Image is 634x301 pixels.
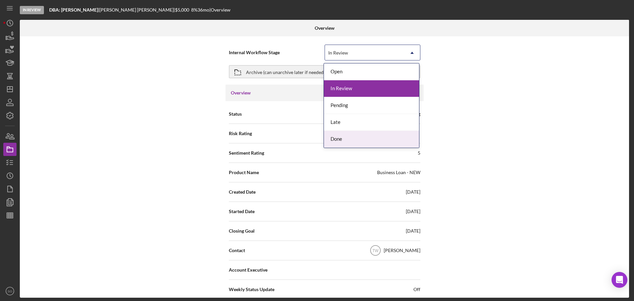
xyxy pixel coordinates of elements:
[191,7,197,13] div: 8 %
[229,247,245,254] span: Contact
[377,169,420,176] div: Business Loan - NEW
[229,130,252,137] span: Risk Rating
[328,50,348,56] div: In Review
[229,169,259,176] span: Product Name
[406,189,420,195] div: [DATE]
[324,63,419,80] div: Open
[99,7,175,13] div: [PERSON_NAME] [PERSON_NAME] |
[20,6,44,14] div: In Review
[406,228,420,234] div: [DATE]
[324,97,419,114] div: Pending
[229,150,264,156] span: Sentiment Rating
[229,189,256,195] span: Created Date
[418,150,420,156] div: 5
[229,267,267,273] span: Account Executive
[197,7,209,13] div: 36 mo
[175,7,189,13] span: $5,000
[246,66,325,78] div: Archive (can unarchive later if needed)
[3,284,17,298] button: SO
[324,131,419,148] div: Done
[324,114,419,131] div: Late
[49,7,98,13] b: DBA: [PERSON_NAME]
[231,90,251,96] h3: Overview
[612,272,627,288] div: Open Intercom Messenger
[413,286,420,293] span: Off
[372,248,378,253] text: TW
[229,286,274,293] span: Weekly Status Update
[8,289,12,293] text: SO
[229,111,242,117] span: Status
[229,228,255,234] span: Closing Goal
[406,208,420,215] div: [DATE]
[229,65,420,78] button: Archive (can unarchive later if needed)
[229,49,325,56] span: Internal Workflow Stage
[209,7,230,13] div: | Overview
[384,247,420,254] div: [PERSON_NAME]
[49,7,99,13] div: |
[229,208,255,215] span: Started Date
[315,25,335,31] b: Overview
[324,80,419,97] div: In Review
